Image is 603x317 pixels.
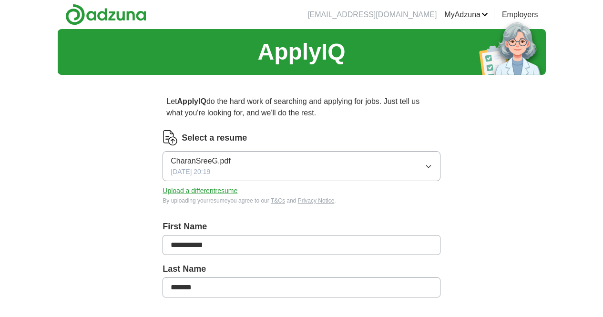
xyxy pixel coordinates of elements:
a: MyAdzuna [444,9,488,20]
label: Last Name [163,263,440,276]
strong: ApplyIQ [177,97,206,105]
h1: ApplyIQ [257,35,345,69]
img: Adzuna logo [65,4,146,25]
li: [EMAIL_ADDRESS][DOMAIN_NAME] [307,9,437,20]
label: Select a resume [182,132,247,144]
label: First Name [163,220,440,233]
img: CV Icon [163,130,178,145]
div: By uploading your resume you agree to our and . [163,196,440,205]
a: Privacy Notice [298,197,335,204]
button: Upload a differentresume [163,186,237,196]
a: Employers [502,9,538,20]
button: CharanSreeG.pdf[DATE] 20:19 [163,151,440,181]
p: Let do the hard work of searching and applying for jobs. Just tell us what you're looking for, an... [163,92,440,123]
span: CharanSreeG.pdf [171,155,230,167]
span: [DATE] 20:19 [171,167,210,177]
a: T&Cs [271,197,285,204]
